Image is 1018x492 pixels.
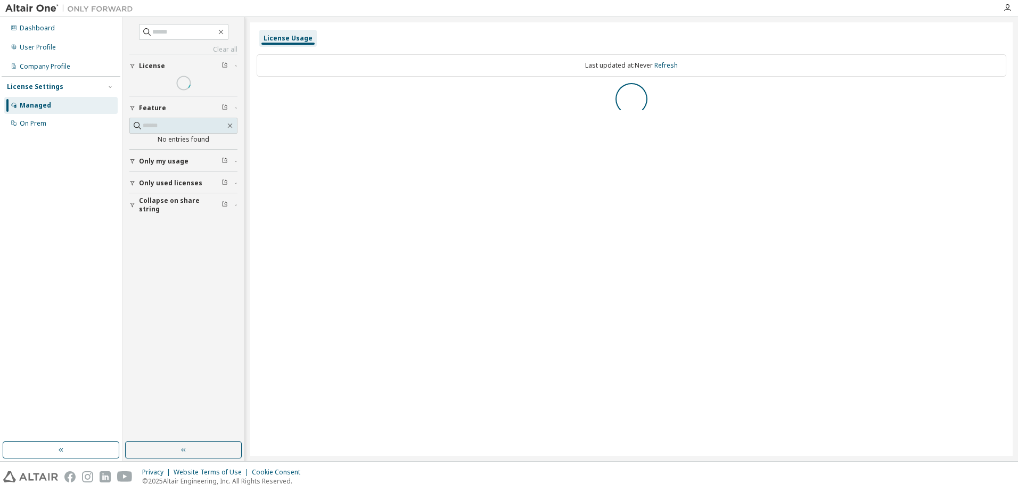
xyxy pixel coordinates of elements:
[221,104,228,112] span: Clear filter
[117,471,133,482] img: youtube.svg
[139,62,165,70] span: License
[221,157,228,166] span: Clear filter
[82,471,93,482] img: instagram.svg
[264,34,313,43] div: License Usage
[174,468,252,477] div: Website Terms of Use
[129,193,237,217] button: Collapse on share string
[142,468,174,477] div: Privacy
[139,196,221,214] span: Collapse on share string
[129,45,237,54] a: Clear all
[139,179,202,187] span: Only used licenses
[20,24,55,32] div: Dashboard
[139,104,166,112] span: Feature
[3,471,58,482] img: altair_logo.svg
[20,101,51,110] div: Managed
[129,150,237,173] button: Only my usage
[252,468,307,477] div: Cookie Consent
[129,54,237,78] button: License
[221,201,228,209] span: Clear filter
[7,83,63,91] div: License Settings
[20,119,46,128] div: On Prem
[20,62,70,71] div: Company Profile
[100,471,111,482] img: linkedin.svg
[257,54,1006,77] div: Last updated at: Never
[139,157,188,166] span: Only my usage
[129,171,237,195] button: Only used licenses
[142,477,307,486] p: © 2025 Altair Engineering, Inc. All Rights Reserved.
[20,43,56,52] div: User Profile
[221,62,228,70] span: Clear filter
[654,61,678,70] a: Refresh
[221,179,228,187] span: Clear filter
[129,96,237,120] button: Feature
[5,3,138,14] img: Altair One
[129,135,237,144] div: No entries found
[64,471,76,482] img: facebook.svg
